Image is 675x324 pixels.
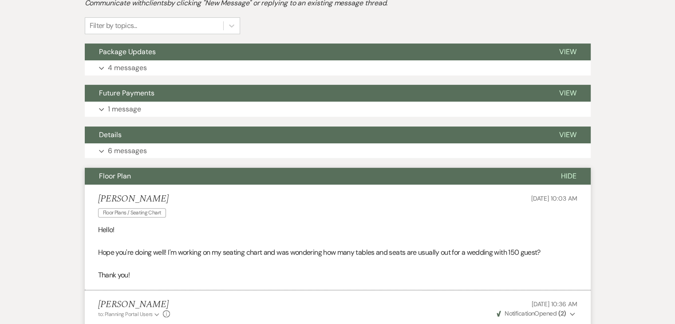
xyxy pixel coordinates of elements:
h5: [PERSON_NAME] [98,194,171,205]
button: View [545,43,591,60]
button: Package Updates [85,43,545,60]
p: Hello! [98,224,577,236]
p: 4 messages [108,62,147,74]
span: View [559,88,576,98]
button: View [545,85,591,102]
p: Hope you're doing well! I'm working on my seating chart and was wondering how many tables and sea... [98,247,577,258]
span: Details [99,130,122,139]
span: [DATE] 10:03 AM [531,194,577,202]
h5: [PERSON_NAME] [98,299,170,310]
button: NotificationOpened (2) [495,309,577,318]
span: View [559,47,576,56]
button: to: Planning Portal Users [98,310,161,318]
span: Future Payments [99,88,154,98]
span: Package Updates [99,47,156,56]
strong: ( 2 ) [558,309,566,317]
p: 1 message [108,103,141,115]
button: Floor Plan [85,168,547,185]
span: Floor Plans / Seating Chart [98,208,166,217]
p: Thank you! [98,269,577,281]
button: View [545,126,591,143]
div: Filter by topics... [90,20,137,31]
span: Opened [497,309,566,317]
span: Notification [505,309,534,317]
span: [DATE] 10:36 AM [532,300,577,308]
span: View [559,130,576,139]
p: 6 messages [108,145,147,157]
button: Future Payments [85,85,545,102]
button: 6 messages [85,143,591,158]
span: Hide [561,171,576,181]
button: 4 messages [85,60,591,75]
button: Details [85,126,545,143]
span: Floor Plan [99,171,131,181]
span: to: Planning Portal Users [98,311,153,318]
button: 1 message [85,102,591,117]
button: Hide [547,168,591,185]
